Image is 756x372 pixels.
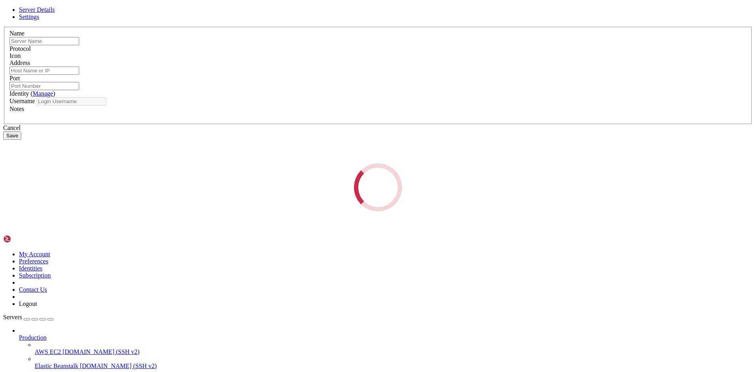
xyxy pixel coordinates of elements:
[35,363,753,370] a: Elastic Beanstalk [DOMAIN_NAME] (SSH v2)
[9,75,20,81] label: Port
[37,97,106,105] input: Login Username
[9,59,30,66] label: Address
[35,348,753,355] a: AWS EC2 [DOMAIN_NAME] (SSH v2)
[19,300,37,307] a: Logout
[80,363,157,369] span: [DOMAIN_NAME] (SSH v2)
[346,155,410,219] div: Loading...
[3,314,54,320] a: Servers
[9,98,35,104] label: Username
[3,124,753,131] div: Cancel
[3,235,48,243] img: Shellngn
[19,286,47,293] a: Contact Us
[3,131,21,140] button: Save
[19,334,753,341] a: Production
[35,341,753,355] li: AWS EC2 [DOMAIN_NAME] (SSH v2)
[19,251,50,257] a: My Account
[19,6,55,13] a: Server Details
[9,45,31,52] label: Protocol
[35,355,753,370] li: Elastic Beanstalk [DOMAIN_NAME] (SSH v2)
[9,37,79,45] input: Server Name
[31,90,55,97] span: ( )
[33,90,53,97] a: Manage
[9,90,55,97] label: Identity
[35,363,78,369] span: Elastic Beanstalk
[9,105,24,112] label: Notes
[9,52,20,59] label: Icon
[9,30,24,37] label: Name
[19,258,48,265] a: Preferences
[19,265,43,272] a: Identities
[35,348,61,355] span: AWS EC2
[19,13,39,20] a: Settings
[3,314,22,320] span: Servers
[19,334,46,341] span: Production
[19,272,51,279] a: Subscription
[9,82,79,90] input: Port Number
[9,67,79,75] input: Host Name or IP
[63,348,140,355] span: [DOMAIN_NAME] (SSH v2)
